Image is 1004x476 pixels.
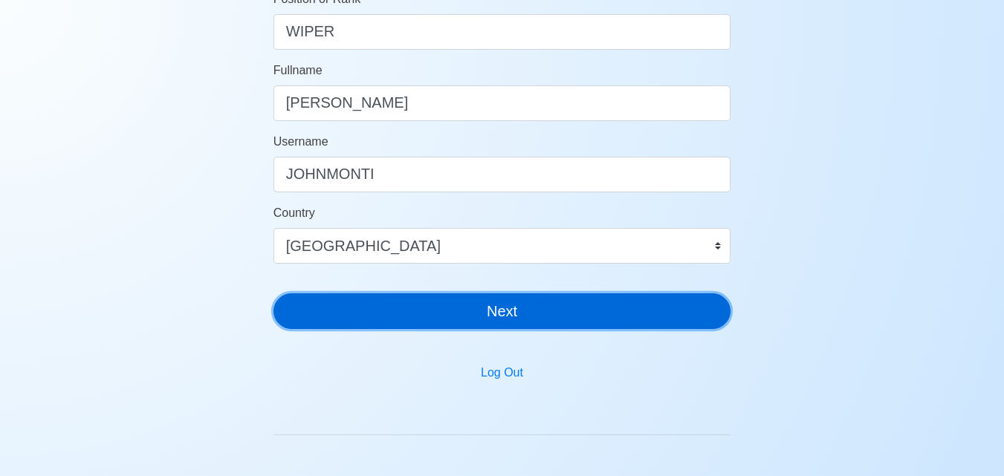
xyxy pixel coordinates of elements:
[273,135,328,148] span: Username
[273,64,323,76] span: Fullname
[273,157,731,192] input: Ex. donaldcris
[273,14,731,50] input: ex. 2nd Officer w/Master License
[273,85,731,121] input: Your Fullname
[471,359,533,387] button: Log Out
[273,293,731,329] button: Next
[273,204,315,222] label: Country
